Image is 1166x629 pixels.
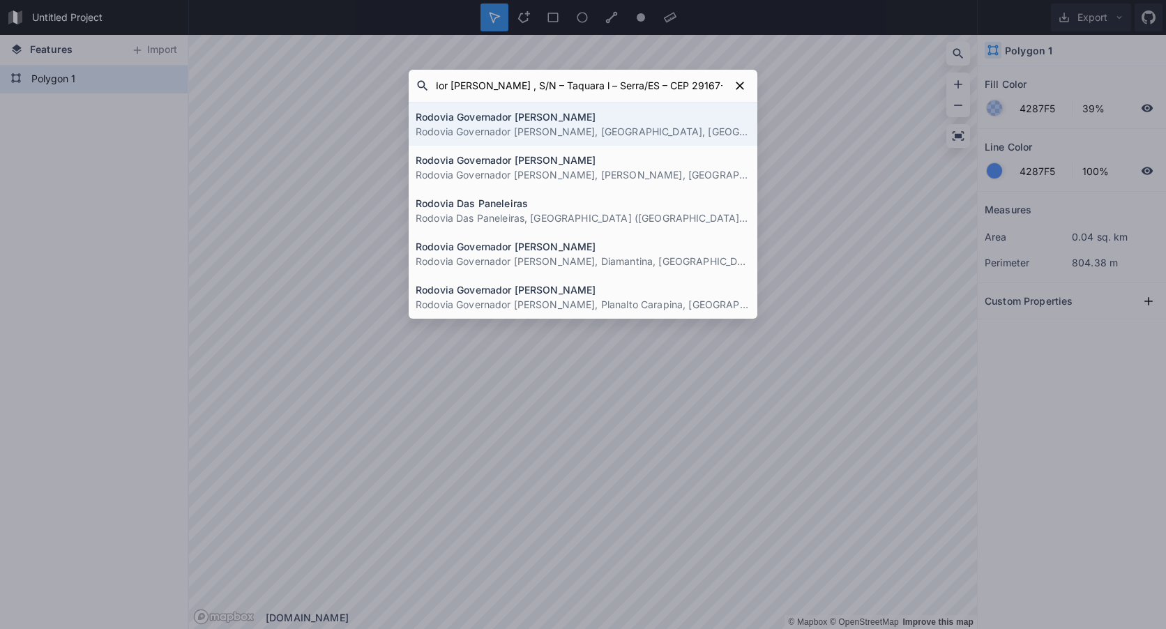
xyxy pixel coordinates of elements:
h4: Rodovia Governador [PERSON_NAME] [416,109,750,124]
p: Rodovia Governador [PERSON_NAME], Diamantina, [GEOGRAPHIC_DATA], 29161-000, [GEOGRAPHIC_DATA] [416,254,750,268]
p: Rodovia Governador [PERSON_NAME], Planalto Carapina, [GEOGRAPHIC_DATA], 29162-025, [GEOGRAPHIC_DATA] [416,297,750,312]
h4: Rodovia Governador [PERSON_NAME] [416,153,750,167]
h4: Rodovia Governador [PERSON_NAME] [416,282,750,297]
h4: Rodovia Das Paneleiras [416,196,750,211]
p: Rodovia Governador [PERSON_NAME], [GEOGRAPHIC_DATA], [GEOGRAPHIC_DATA], 29164-038, [GEOGRAPHIC_DATA] [416,124,750,139]
h4: Rodovia Governador [PERSON_NAME] [416,239,750,254]
p: Rodovia Governador [PERSON_NAME], [PERSON_NAME], [GEOGRAPHIC_DATA], 29161-160, [GEOGRAPHIC_DATA] [416,167,750,182]
p: Rodovia Das Paneleiras, [GEOGRAPHIC_DATA] ([GEOGRAPHIC_DATA]), [GEOGRAPHIC_DATA], 29161-900, [GEO... [416,211,750,225]
input: Search placess... [430,73,729,98]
